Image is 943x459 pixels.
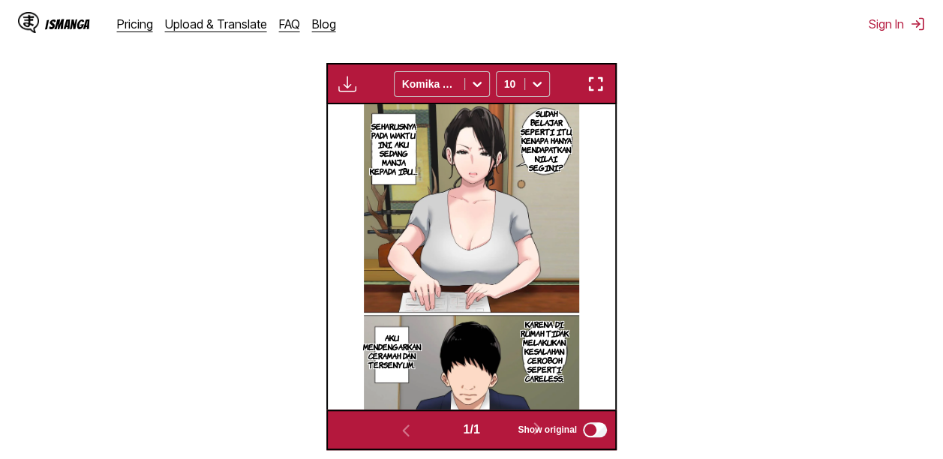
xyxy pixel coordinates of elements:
p: Seharusnya pada waktu ini, aku sedang manja kepada ibu… [365,118,421,178]
button: Sign In [869,16,925,31]
img: Manga Panel [364,104,580,409]
span: Show original [518,424,577,435]
input: Show original [583,422,607,437]
div: IsManga [45,17,90,31]
img: Previous page [397,421,415,439]
a: Blog [312,16,336,31]
img: Enter fullscreen [587,75,605,93]
p: Sudah belajar seperti itu, kenapa hanya mendapatkan nilai segini? [516,106,577,175]
p: Aku mendengarkan ceramah dan tersenyum. [360,330,424,372]
img: Sign out [910,16,925,31]
img: IsManga Logo [18,12,39,33]
span: 1 / 1 [463,423,479,436]
p: Karena di rumah tidak melakukan kesalahan ceroboh seperti Careless. [517,316,572,385]
a: Pricing [117,16,153,31]
img: Download translated images [338,75,356,93]
a: FAQ [279,16,300,31]
a: Upload & Translate [165,16,267,31]
a: IsManga LogoIsManga [18,12,117,36]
